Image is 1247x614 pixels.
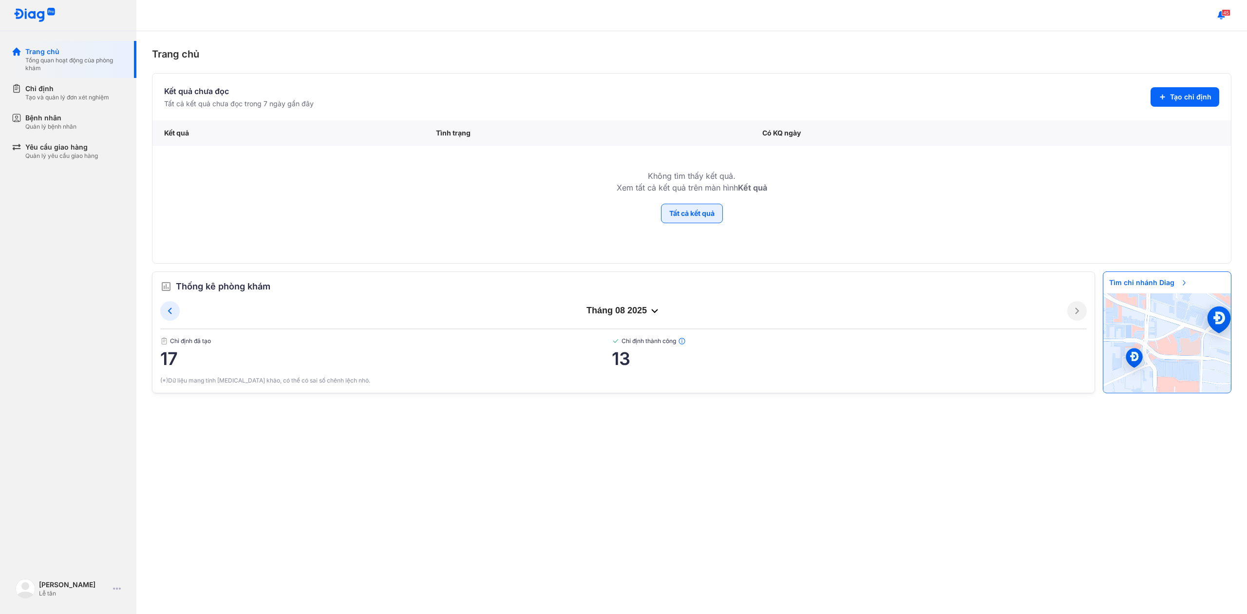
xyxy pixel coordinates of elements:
[612,349,1087,368] span: 13
[160,281,172,292] img: order.5a6da16c.svg
[25,152,98,160] div: Quản lý yêu cầu giao hàng
[25,123,76,131] div: Quản lý bệnh nhân
[25,84,109,94] div: Chỉ định
[164,99,314,109] div: Tất cả kết quả chưa đọc trong 7 ngày gần đây
[678,337,686,345] img: info.7e716105.svg
[160,376,1087,385] div: (*)Dữ liệu mang tính [MEDICAL_DATA] khảo, có thể có sai số chênh lệch nhỏ.
[738,183,767,192] b: Kết quả
[751,120,1099,146] div: Có KQ ngày
[661,204,723,223] button: Tất cả kết quả
[160,337,168,345] img: document.50c4cfd0.svg
[180,305,1067,317] div: tháng 08 2025
[612,337,1087,345] span: Chỉ định thành công
[14,8,56,23] img: logo
[1222,9,1230,16] span: 45
[1170,92,1211,102] span: Tạo chỉ định
[25,94,109,101] div: Tạo và quản lý đơn xét nghiệm
[39,580,109,590] div: [PERSON_NAME]
[16,579,35,598] img: logo
[164,85,314,97] div: Kết quả chưa đọc
[160,349,612,368] span: 17
[424,120,751,146] div: Tình trạng
[25,57,125,72] div: Tổng quan hoạt động của phòng khám
[39,590,109,597] div: Lễ tân
[25,113,76,123] div: Bệnh nhân
[176,280,270,293] span: Thống kê phòng khám
[25,47,125,57] div: Trang chủ
[612,337,620,345] img: checked-green.01cc79e0.svg
[1151,87,1219,107] button: Tạo chỉ định
[1103,272,1194,293] span: Tìm chi nhánh Diag
[152,146,1231,203] td: Không tìm thấy kết quả. Xem tất cả kết quả trên màn hình
[160,337,612,345] span: Chỉ định đã tạo
[152,47,1231,61] div: Trang chủ
[25,142,98,152] div: Yêu cầu giao hàng
[152,120,424,146] div: Kết quả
